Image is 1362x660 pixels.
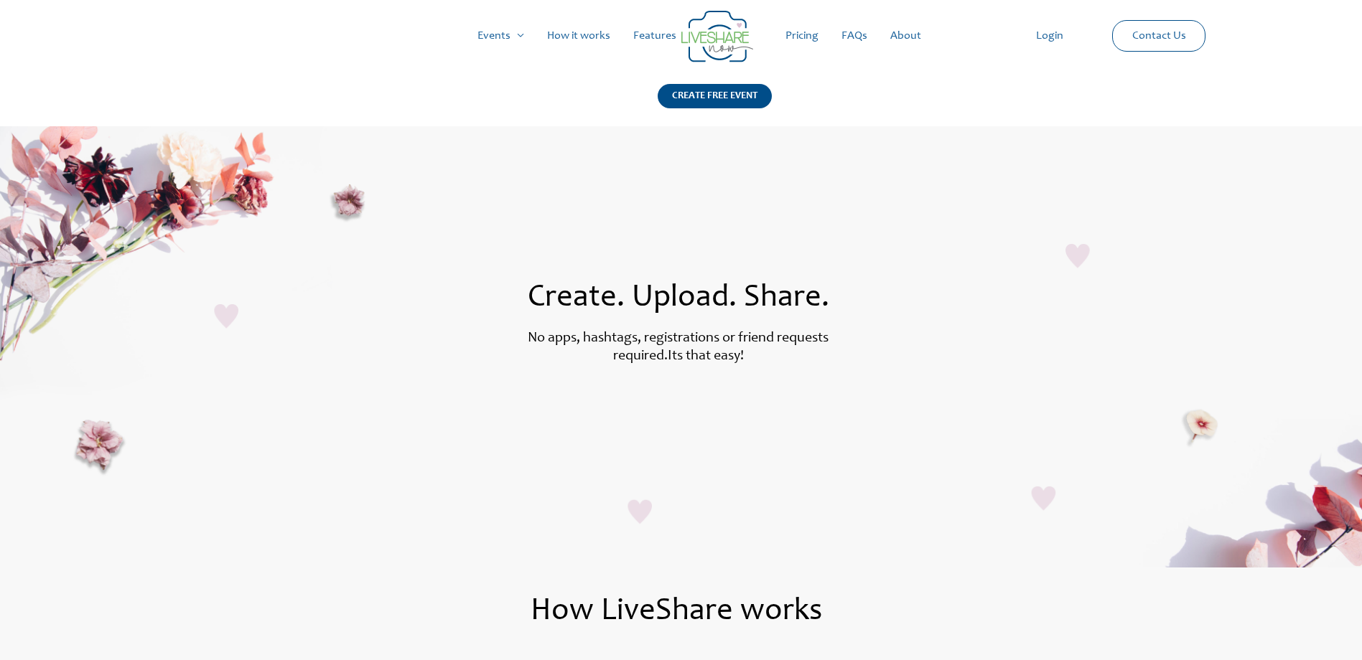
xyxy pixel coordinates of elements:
[466,13,536,59] a: Events
[528,331,829,364] label: No apps, hashtags, registrations or friend requests required.
[774,13,830,59] a: Pricing
[658,84,772,108] div: CREATE FREE EVENT
[658,84,772,126] a: CREATE FREE EVENT
[879,13,933,59] a: About
[528,283,829,314] span: Create. Upload. Share.
[25,13,1337,59] nav: Site Navigation
[622,13,688,59] a: Features
[144,596,1210,628] h1: How LiveShare works
[681,11,753,62] img: Group 14 | Live Photo Slideshow for Events | Create Free Events Album for Any Occasion
[1025,13,1075,59] a: Login
[1121,21,1198,51] a: Contact Us
[830,13,879,59] a: FAQs
[668,349,744,364] label: Its that easy!
[536,13,622,59] a: How it works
